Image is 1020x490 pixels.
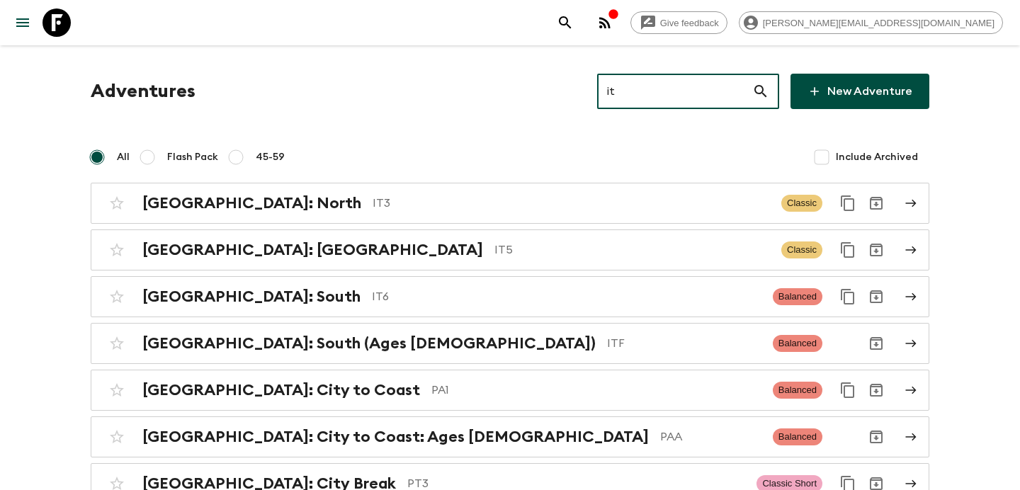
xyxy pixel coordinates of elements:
[607,335,761,352] p: ITF
[142,381,420,399] h2: [GEOGRAPHIC_DATA]: City to Coast
[836,150,918,164] span: Include Archived
[755,18,1002,28] span: [PERSON_NAME][EMAIL_ADDRESS][DOMAIN_NAME]
[834,236,862,264] button: Duplicate for 45-59
[372,288,761,305] p: IT6
[91,416,929,457] a: [GEOGRAPHIC_DATA]: City to Coast: Ages [DEMOGRAPHIC_DATA]PAABalancedArchive
[834,376,862,404] button: Duplicate for 45-59
[167,150,218,164] span: Flash Pack
[373,195,770,212] p: IT3
[142,334,596,353] h2: [GEOGRAPHIC_DATA]: South (Ages [DEMOGRAPHIC_DATA])
[494,241,770,258] p: IT5
[773,335,822,352] span: Balanced
[256,150,285,164] span: 45-59
[91,323,929,364] a: [GEOGRAPHIC_DATA]: South (Ages [DEMOGRAPHIC_DATA])ITFBalancedArchive
[142,287,361,306] h2: [GEOGRAPHIC_DATA]: South
[660,428,761,445] p: PAA
[652,18,727,28] span: Give feedback
[790,74,929,109] a: New Adventure
[862,236,890,264] button: Archive
[862,423,890,451] button: Archive
[862,376,890,404] button: Archive
[773,288,822,305] span: Balanced
[91,229,929,270] a: [GEOGRAPHIC_DATA]: [GEOGRAPHIC_DATA]IT5ClassicDuplicate for 45-59Archive
[781,241,822,258] span: Classic
[142,194,361,212] h2: [GEOGRAPHIC_DATA]: North
[431,382,761,399] p: PA1
[773,428,822,445] span: Balanced
[862,329,890,358] button: Archive
[142,241,483,259] h2: [GEOGRAPHIC_DATA]: [GEOGRAPHIC_DATA]
[773,382,822,399] span: Balanced
[834,283,862,311] button: Duplicate for 45-59
[781,195,822,212] span: Classic
[91,276,929,317] a: [GEOGRAPHIC_DATA]: SouthIT6BalancedDuplicate for 45-59Archive
[117,150,130,164] span: All
[91,77,195,106] h1: Adventures
[142,428,649,446] h2: [GEOGRAPHIC_DATA]: City to Coast: Ages [DEMOGRAPHIC_DATA]
[630,11,727,34] a: Give feedback
[862,283,890,311] button: Archive
[551,8,579,37] button: search adventures
[597,72,752,111] input: e.g. AR1, Argentina
[91,370,929,411] a: [GEOGRAPHIC_DATA]: City to CoastPA1BalancedDuplicate for 45-59Archive
[91,183,929,224] a: [GEOGRAPHIC_DATA]: NorthIT3ClassicDuplicate for 45-59Archive
[862,189,890,217] button: Archive
[8,8,37,37] button: menu
[834,189,862,217] button: Duplicate for 45-59
[739,11,1003,34] div: [PERSON_NAME][EMAIL_ADDRESS][DOMAIN_NAME]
